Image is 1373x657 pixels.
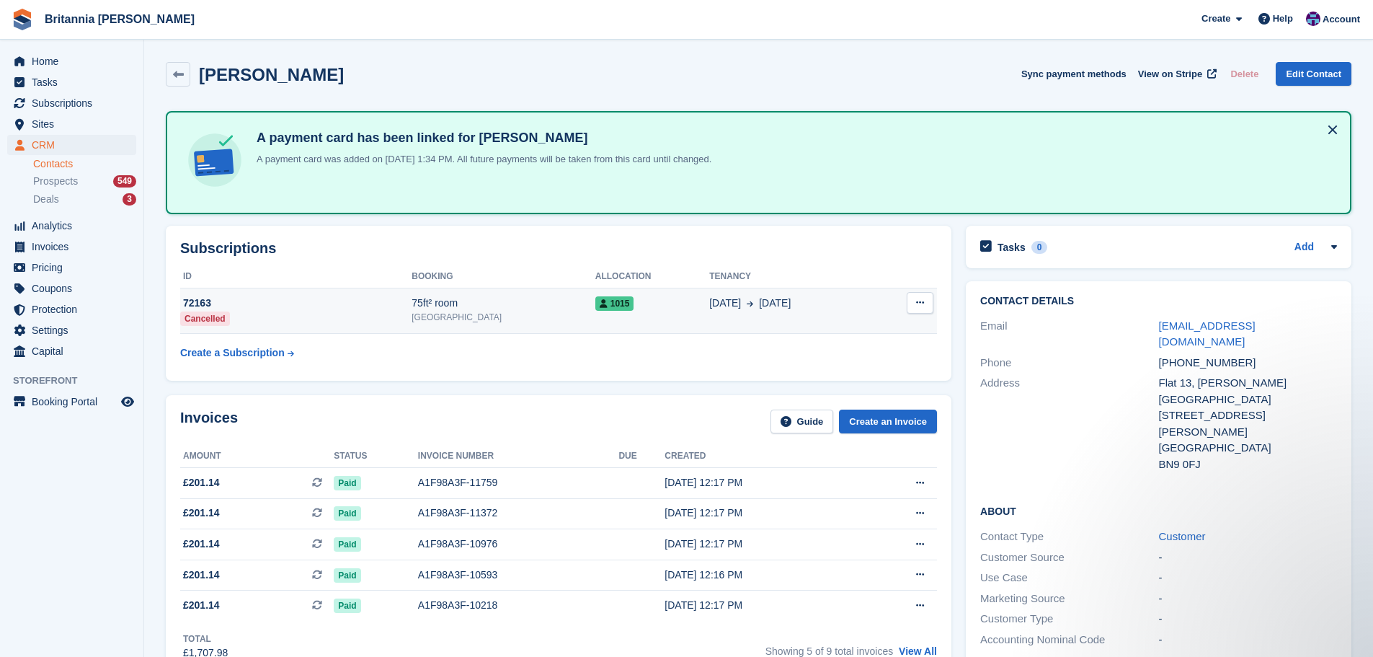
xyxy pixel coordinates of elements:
[665,598,861,613] div: [DATE] 12:17 PM
[980,375,1158,472] div: Address
[980,591,1158,607] div: Marketing Source
[32,341,118,361] span: Capital
[899,645,937,657] a: View All
[1323,12,1360,27] span: Account
[980,503,1337,518] h2: About
[7,320,136,340] a: menu
[32,114,118,134] span: Sites
[183,537,220,552] span: £201.14
[665,475,861,490] div: [DATE] 12:17 PM
[665,506,861,521] div: [DATE] 12:17 PM
[1276,62,1351,86] a: Edit Contact
[1201,12,1230,26] span: Create
[7,135,136,155] a: menu
[185,130,245,190] img: card-linked-ebf98d0992dc2aeb22e95c0e3c79077019eb2392cfd83c6a337811c24bc77127.svg
[980,611,1158,627] div: Customer Type
[183,598,220,613] span: £201.14
[1225,62,1264,86] button: Delete
[412,265,595,288] th: Booking
[665,445,861,468] th: Created
[180,410,238,433] h2: Invoices
[980,355,1158,371] div: Phone
[980,318,1158,350] div: Email
[1159,570,1337,586] div: -
[412,296,595,311] div: 75ft² room
[251,130,711,146] h4: A payment card has been linked for [PERSON_NAME]
[33,193,59,206] span: Deals
[180,345,285,361] div: Create a Subscription
[183,475,220,490] span: £201.14
[770,410,834,433] a: Guide
[183,568,220,583] span: £201.14
[199,65,344,84] h2: [PERSON_NAME]
[418,506,619,521] div: A1F98A3F-11372
[123,193,136,206] div: 3
[418,537,619,552] div: A1F98A3F-10976
[595,296,634,311] span: 1015
[1159,319,1256,348] a: [EMAIL_ADDRESS][DOMAIN_NAME]
[32,320,118,340] span: Settings
[12,9,33,30] img: stora-icon-8386f47178a22dfd0bd8f6a31ec36ba5ce8667c1dd55bd0f319d3a0aa187defe.svg
[980,570,1158,586] div: Use Case
[765,645,893,657] span: Showing 5 of 9 total invoices
[7,392,136,412] a: menu
[412,311,595,324] div: [GEOGRAPHIC_DATA]
[334,445,418,468] th: Status
[1159,407,1337,440] div: [STREET_ADDRESS][PERSON_NAME]
[980,529,1158,545] div: Contact Type
[334,476,360,490] span: Paid
[997,241,1026,254] h2: Tasks
[1159,632,1337,648] div: -
[1159,440,1337,457] div: [GEOGRAPHIC_DATA]
[7,51,136,71] a: menu
[334,599,360,613] span: Paid
[1138,67,1202,81] span: View on Stripe
[709,296,741,311] span: [DATE]
[180,240,937,257] h2: Subscriptions
[595,265,709,288] th: Allocation
[709,265,876,288] th: Tenancy
[32,278,118,299] span: Coupons
[180,340,294,366] a: Create a Subscription
[1159,530,1206,542] a: Customer
[1306,12,1320,26] img: Becca Clark
[32,299,118,319] span: Protection
[33,175,78,188] span: Prospects
[334,537,360,552] span: Paid
[418,445,619,468] th: Invoice number
[980,632,1158,648] div: Accounting Nominal Code
[32,257,118,278] span: Pricing
[7,278,136,299] a: menu
[7,114,136,134] a: menu
[665,537,861,552] div: [DATE] 12:17 PM
[839,410,937,433] a: Create an Invoice
[180,265,412,288] th: ID
[32,51,118,71] span: Home
[7,257,136,278] a: menu
[334,568,360,583] span: Paid
[7,299,136,319] a: menu
[7,93,136,113] a: menu
[1159,550,1337,566] div: -
[13,374,143,388] span: Storefront
[665,568,861,583] div: [DATE] 12:16 PM
[618,445,665,468] th: Due
[32,237,118,257] span: Invoices
[119,393,136,410] a: Preview store
[7,216,136,236] a: menu
[334,506,360,521] span: Paid
[32,392,118,412] span: Booking Portal
[33,192,136,207] a: Deals 3
[1159,355,1337,371] div: [PHONE_NUMBER]
[1159,457,1337,473] div: BN9 0FJ
[1294,239,1314,256] a: Add
[1132,62,1219,86] a: View on Stripe
[1031,241,1048,254] div: 0
[180,312,230,326] div: Cancelled
[1021,62,1127,86] button: Sync payment methods
[180,296,412,311] div: 72163
[7,237,136,257] a: menu
[980,296,1337,307] h2: Contact Details
[759,296,791,311] span: [DATE]
[7,72,136,92] a: menu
